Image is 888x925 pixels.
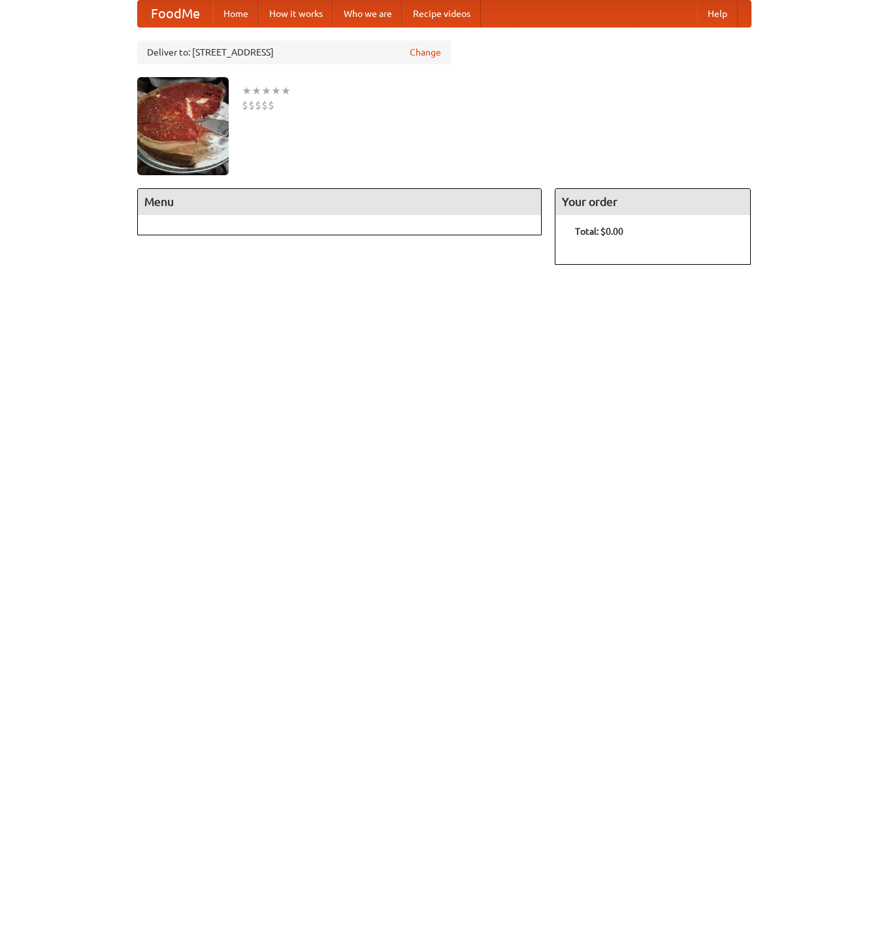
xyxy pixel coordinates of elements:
a: Recipe videos [403,1,481,27]
li: ★ [252,84,261,98]
li: ★ [261,84,271,98]
h4: Your order [555,189,750,215]
li: $ [255,98,261,112]
li: ★ [281,84,291,98]
li: $ [242,98,248,112]
a: Who we are [333,1,403,27]
li: $ [248,98,255,112]
div: Deliver to: [STREET_ADDRESS] [137,41,451,64]
img: angular.jpg [137,77,229,175]
h4: Menu [138,189,542,215]
a: Help [697,1,738,27]
a: FoodMe [138,1,213,27]
a: Home [213,1,259,27]
li: ★ [271,84,281,98]
a: Change [410,46,441,59]
b: Total: $0.00 [575,226,623,237]
li: ★ [242,84,252,98]
li: $ [268,98,274,112]
li: $ [261,98,268,112]
a: How it works [259,1,333,27]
